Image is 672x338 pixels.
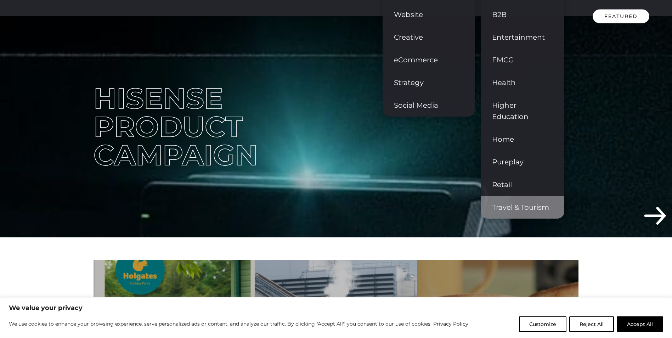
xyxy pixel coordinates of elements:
[383,71,475,94] a: Strategy
[433,320,469,328] a: Privacy Policy
[481,173,564,196] a: Retail
[481,128,564,151] a: Home
[383,49,475,71] a: eCommerce
[481,26,564,49] a: Entertainment
[383,26,475,49] a: Creative
[481,151,564,173] a: Pureplay
[9,304,663,312] p: We value your privacy
[481,94,564,128] a: Higher Education
[481,49,564,71] a: FMCG
[519,316,566,332] button: Customize
[9,320,469,328] p: We use cookies to enhance your browsing experience, serve personalized ads or content, and analyz...
[383,3,475,26] a: Website
[481,3,564,26] a: B2B
[383,94,475,117] a: Social Media
[481,71,564,94] a: Health
[481,196,564,219] a: Travel & Tourism
[94,84,331,169] div: Hisense Product Campaign
[593,10,649,23] div: Featured
[569,316,614,332] button: Reject All
[617,316,663,332] button: Accept All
